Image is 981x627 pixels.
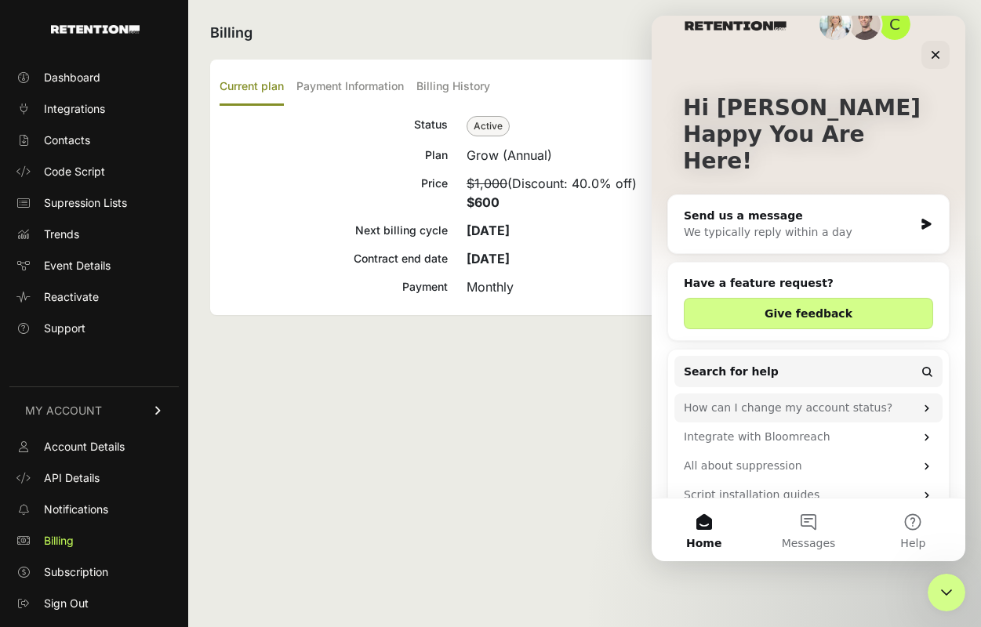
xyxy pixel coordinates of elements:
[9,65,179,90] a: Dashboard
[467,116,510,136] span: Active
[9,159,179,184] a: Code Script
[32,413,263,429] div: Integrate with Bloomreach
[9,466,179,491] a: API Details
[44,258,111,274] span: Event Details
[467,174,942,212] div: (Discount: 40.0% off)
[32,384,263,400] div: How can I change my account status?
[416,69,490,106] label: Billing History
[35,522,70,533] span: Home
[467,277,942,296] div: Monthly
[44,227,79,242] span: Trends
[25,403,102,419] span: MY ACCOUNT
[220,249,448,268] div: Contract end date
[220,69,284,106] label: Current plan
[44,101,105,117] span: Integrations
[44,439,125,455] span: Account Details
[44,502,108,517] span: Notifications
[220,146,448,165] div: Plan
[32,282,282,313] button: Give feedback
[32,348,127,364] span: Search for help
[44,533,74,549] span: Billing
[9,285,179,310] a: Reactivate
[104,483,209,545] button: Messages
[9,591,179,616] a: Sign Out
[9,190,179,216] a: Supression Lists
[9,253,179,278] a: Event Details
[9,222,179,247] a: Trends
[9,96,179,121] a: Integrations
[249,522,274,533] span: Help
[220,277,448,296] div: Payment
[44,470,100,486] span: API Details
[9,434,179,459] a: Account Details
[467,176,507,191] label: $1,000
[23,378,291,407] div: How can I change my account status?
[220,221,448,240] div: Next billing cycle
[9,128,179,153] a: Contacts
[44,70,100,85] span: Dashboard
[467,223,510,238] strong: [DATE]
[31,106,282,159] p: Happy You Are Here!
[928,574,965,611] iframe: Intercom live chat
[32,471,263,487] div: Script installation guides
[31,79,282,106] p: Hi [PERSON_NAME]
[210,22,951,44] h2: Billing
[467,194,500,210] strong: $600
[9,528,179,553] a: Billing
[44,195,127,211] span: Supression Lists
[32,208,262,225] div: We typically reply within a day
[9,316,179,341] a: Support
[32,192,262,208] div: Send us a message
[44,564,108,580] span: Subscription
[467,251,510,266] strong: [DATE]
[9,497,179,522] a: Notifications
[23,340,291,371] button: Search for help
[130,522,184,533] span: Messages
[23,465,291,494] div: Script installation guides
[32,442,263,458] div: All about suppression
[44,289,99,305] span: Reactivate
[220,174,448,212] div: Price
[9,560,179,585] a: Subscription
[51,25,140,34] img: Retention.com
[44,164,105,179] span: Code Script
[652,16,965,561] iframe: Intercom live chat
[209,483,314,545] button: Help
[220,115,448,136] div: Status
[16,179,298,238] div: Send us a messageWe typically reply within a day
[9,386,179,434] a: MY ACCOUNT
[23,407,291,436] div: Integrate with Bloomreach
[44,132,90,148] span: Contacts
[270,25,298,53] div: Close
[296,69,404,106] label: Payment Information
[467,146,942,165] div: Grow (Annual)
[23,436,291,465] div: All about suppression
[44,321,85,336] span: Support
[32,259,282,276] h2: Have a feature request?
[44,596,89,611] span: Sign Out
